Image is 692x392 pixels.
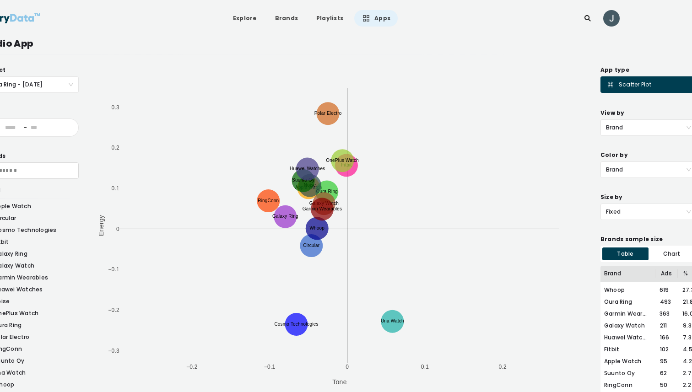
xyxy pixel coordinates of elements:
div: 62 [654,369,678,377]
div: 102 [654,345,678,354]
div: Garmin Wearables [604,310,654,318]
a: Explore [226,10,264,27]
div: 619 [654,286,677,294]
div: Oura Ring [604,298,654,306]
a: Brands [268,10,305,27]
div: Apple Watch [604,357,654,365]
div: 493 [654,298,678,306]
div: 363 [654,310,677,318]
div: Table [602,247,649,260]
div: 211 [654,322,678,330]
img: ACg8ocL4n2a6OBrbNl1cRdhqILMM1PVwDnCTNMmuJZ_RnCAKJCOm-A=s96-c [603,10,620,27]
a: Apps [354,10,398,27]
span: Fixed [606,204,691,220]
div: 166 [654,333,678,342]
div: RingConn [604,381,654,389]
div: 50 [654,381,678,389]
div: Suunto Oy [604,369,654,377]
div: 95 [654,357,678,365]
div: Fitbit [604,345,654,354]
div: Whoop [604,286,654,294]
div: Brand [604,269,655,278]
div: Scatter Plot [606,80,651,89]
span: Brand [606,120,691,135]
div: Huawei Watches [604,333,654,342]
div: Galaxy Watch [604,322,654,330]
span: Brand [606,162,691,177]
a: Playlists [309,10,351,27]
div: Ads [655,269,678,278]
div: - [20,124,31,131]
